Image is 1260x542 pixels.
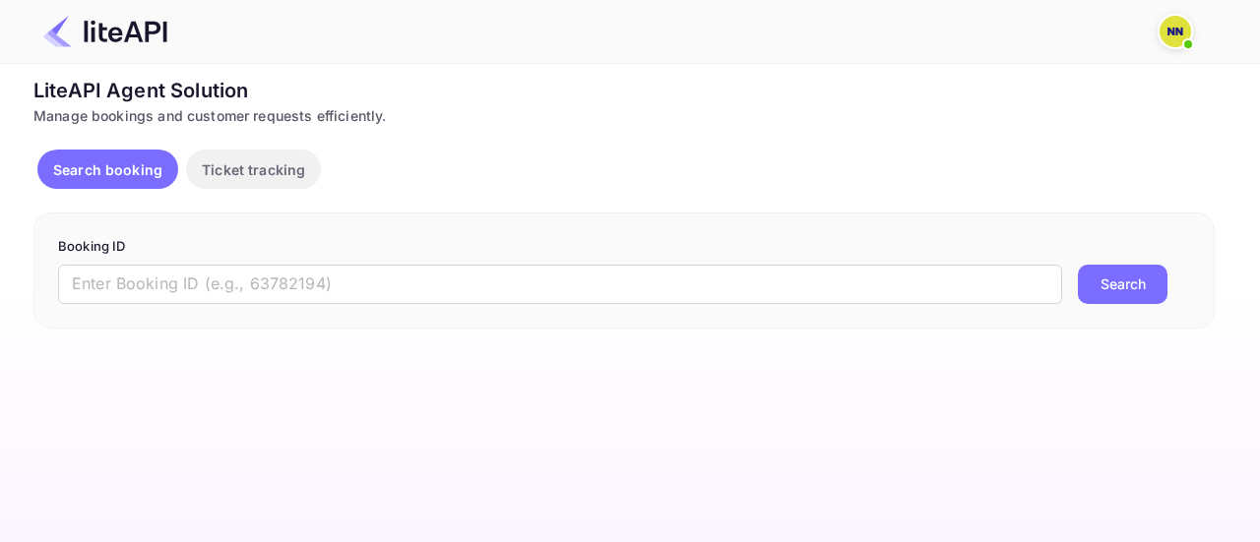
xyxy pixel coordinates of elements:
[53,159,162,180] p: Search booking
[202,159,305,180] p: Ticket tracking
[58,237,1190,257] p: Booking ID
[33,105,1215,126] div: Manage bookings and customer requests efficiently.
[33,76,1215,105] div: LiteAPI Agent Solution
[43,16,167,47] img: LiteAPI Logo
[1160,16,1191,47] img: N/A N/A
[58,265,1062,304] input: Enter Booking ID (e.g., 63782194)
[1078,265,1167,304] button: Search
